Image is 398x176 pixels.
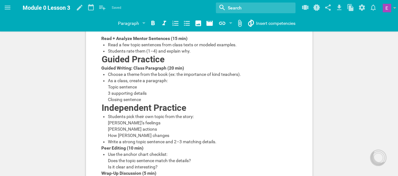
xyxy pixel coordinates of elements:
[108,152,191,169] span: Use the anchor chart checklist: Does the topic sentence match the details? Is it clear and intere...
[108,72,241,77] span: Choose a theme from the book (ex: the importance of kind teachers).
[118,20,139,27] div: Paragraph
[108,42,237,47] span: Read a few topic sentences from class texts or modeled examples.
[112,5,121,11] span: Saved
[102,54,165,65] span: Guided Practice
[101,145,143,150] span: Peer Editing (10 min)
[101,65,184,71] span: Guided Writing: Class Paragraph (20 min)
[23,4,70,11] span: Module 0 Lesson 3
[108,114,194,138] span: Students pick their own topic from the story: [PERSON_NAME]’s feelings [PERSON_NAME] actions How ...
[108,139,216,144] span: Write a strong topic sentence and 2–3 matching details.
[256,21,295,26] span: Insert competencies
[102,103,186,113] span: Independent Practice
[227,4,275,12] input: Search
[108,78,168,102] span: As a class, create a paragraph: Topic sentence 3 supporting details Closing sentence
[108,48,191,54] span: Students rate them (1–4) and explain why.
[101,36,188,41] span: Read + Analyze Mentor Sentences (15 min)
